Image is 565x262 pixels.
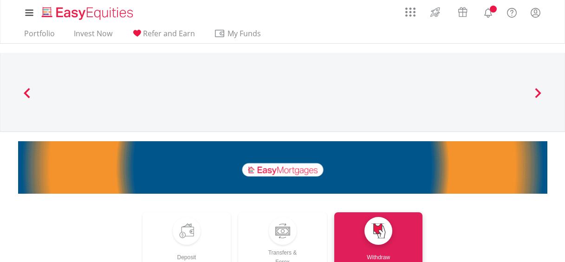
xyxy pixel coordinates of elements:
[20,29,58,43] a: Portfolio
[70,29,116,43] a: Invest Now
[476,2,500,21] a: Notifications
[40,6,137,21] img: EasyEquities_Logo.png
[214,27,275,39] span: My Funds
[18,141,547,194] img: EasyMortage Promotion Banner
[455,5,470,20] img: vouchers-v2.svg
[128,29,199,43] a: Refer and Earn
[38,2,137,21] a: Home page
[334,245,423,262] div: Withdraw
[428,5,443,20] img: thrive-v2.svg
[399,2,422,17] a: AppsGrid
[500,2,524,21] a: FAQ's and Support
[143,245,231,262] div: Deposit
[524,2,547,23] a: My Profile
[405,7,416,17] img: grid-menu-icon.svg
[143,28,195,39] span: Refer and Earn
[449,2,476,20] a: Vouchers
